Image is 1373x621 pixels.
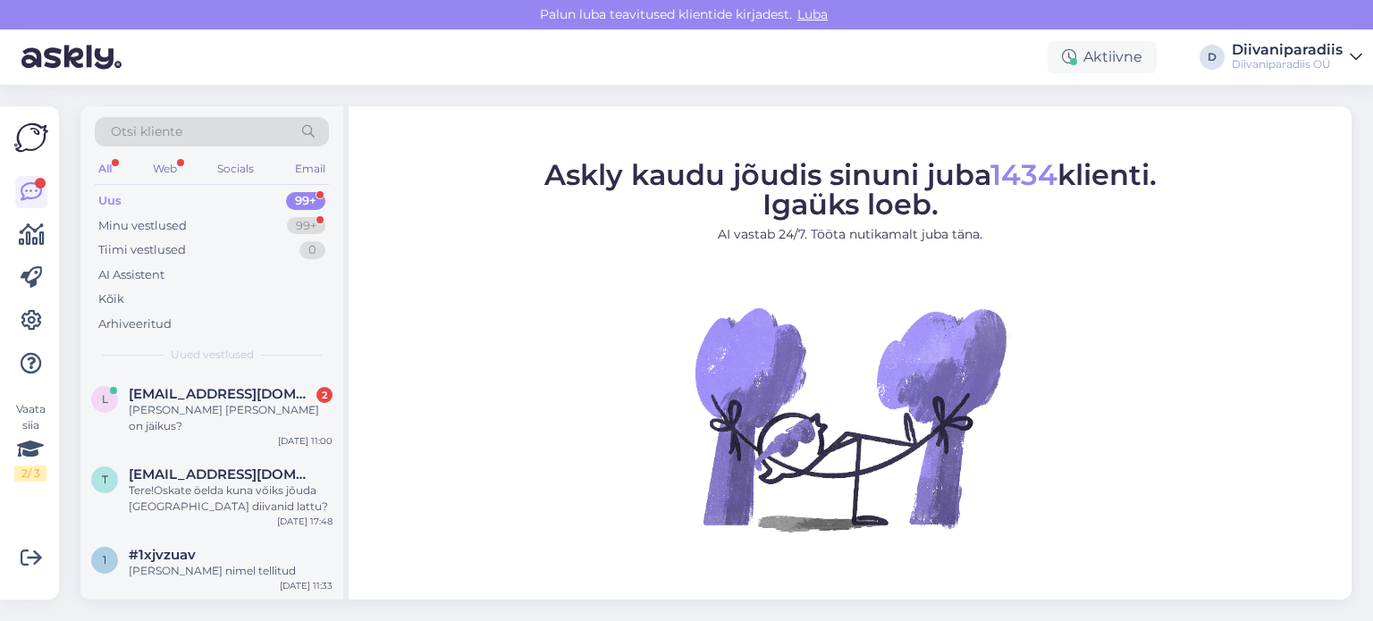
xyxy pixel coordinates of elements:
div: AI Assistent [98,266,164,284]
span: Luba [792,6,833,22]
div: Kõik [98,290,124,308]
span: #1xjvzuav [129,547,196,563]
div: Socials [214,157,257,180]
div: Web [149,157,181,180]
span: t [102,473,108,486]
div: 0 [299,241,325,259]
div: Diivaniparadiis [1232,43,1343,57]
div: 99+ [287,217,325,235]
div: Uus [98,192,122,210]
img: No Chat active [689,257,1011,579]
div: Arhiveeritud [98,315,172,333]
div: [PERSON_NAME] nimel tellitud [129,563,333,579]
div: Tere!Oskate öelda kuna võiks jõuda [GEOGRAPHIC_DATA] diivanid lattu? [129,483,333,515]
div: Aktiivne [1048,41,1157,73]
div: Email [291,157,329,180]
p: AI vastab 24/7. Tööta nutikamalt juba täna. [544,224,1157,243]
div: 99+ [286,192,325,210]
div: [DATE] 11:00 [278,434,333,448]
span: 1434 [990,156,1057,191]
span: l [102,392,108,406]
div: Tiimi vestlused [98,241,186,259]
span: terjevilms@hotmail.com [129,466,315,483]
img: Askly Logo [14,121,48,155]
span: Askly kaudu jõudis sinuni juba klienti. Igaüks loeb. [544,156,1157,221]
div: Vaata siia [14,401,46,482]
span: liliansadee@gmail.com [129,386,315,402]
div: [DATE] 11:33 [280,579,333,592]
span: Uued vestlused [171,347,254,363]
div: 2 / 3 [14,466,46,482]
div: Diivaniparadiis OÜ [1232,57,1343,71]
span: Otsi kliente [111,122,182,141]
div: 2 [316,387,333,403]
div: All [95,157,115,180]
div: D [1200,45,1225,70]
a: DiivaniparadiisDiivaniparadiis OÜ [1232,43,1362,71]
div: [DATE] 17:48 [277,515,333,528]
div: Minu vestlused [98,217,187,235]
div: [PERSON_NAME] [PERSON_NAME] on jäikus? [129,402,333,434]
span: 1 [103,553,106,566]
